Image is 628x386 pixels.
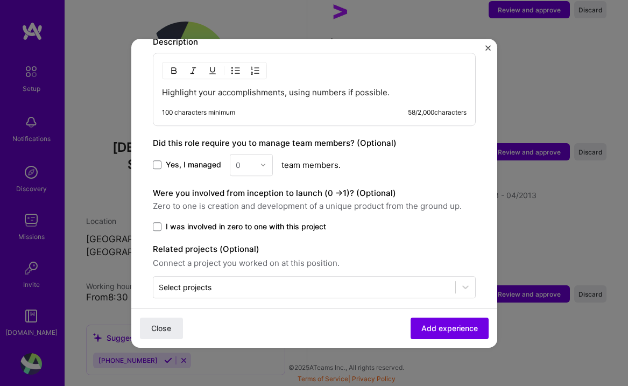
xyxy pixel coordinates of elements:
button: Close [485,45,491,57]
label: Description [153,37,198,47]
label: Related projects (Optional) [153,243,476,256]
div: Select projects [159,282,211,293]
img: Bold [170,66,178,75]
img: Underline [208,66,217,75]
span: Add experience [421,322,478,333]
span: Zero to one is creation and development of a unique product from the ground up. [153,200,476,213]
img: Italic [189,66,197,75]
div: 58 / 2,000 characters [408,108,467,117]
span: I was involved in zero to one with this project [166,221,326,232]
span: Yes, I managed [166,159,221,170]
label: Were you involved from inception to launch (0 - > 1)? (Optional) [153,188,396,198]
button: Close [140,317,183,339]
label: Did this role require you to manage team members? (Optional) [153,138,397,148]
p: Highlight your accomplishments, using numbers if possible. [162,87,467,98]
div: 100 characters minimum [162,108,235,117]
img: OL [251,66,259,75]
span: Connect a project you worked on at this position. [153,257,476,270]
img: UL [231,66,240,75]
div: team members. [153,154,476,176]
span: Close [151,322,171,333]
button: Add experience [411,317,489,339]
